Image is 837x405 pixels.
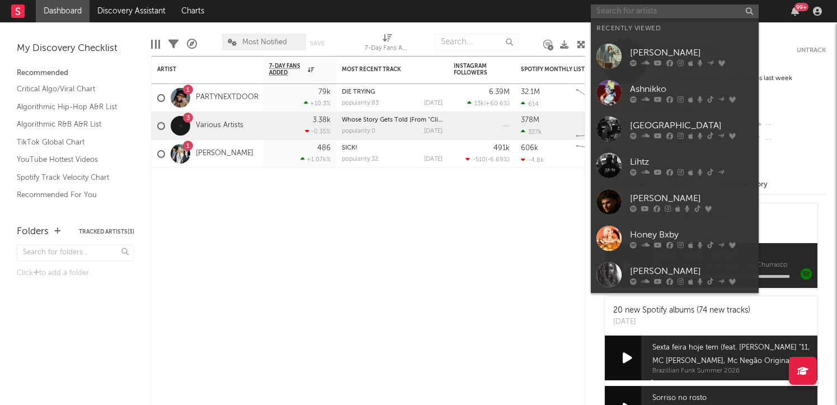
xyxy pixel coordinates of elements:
div: Lihtz [630,155,753,169]
div: [DATE] [613,316,750,328]
a: TikTok Global Chart [17,136,123,148]
div: -- [751,118,826,132]
div: popularity: 32 [342,156,378,162]
div: Most Recent Track [342,66,426,73]
a: Various Artists [196,121,243,131]
a: Recommended For You [17,189,123,201]
div: 486 [317,145,331,152]
div: [DATE] [424,100,443,106]
div: SICK! [342,145,443,151]
div: Recently Viewed [596,22,753,35]
div: 32.1M [521,89,540,96]
svg: Chart title [571,112,622,140]
div: Spotify Monthly Listeners [521,66,605,73]
a: Lihtz [591,147,759,184]
a: Algorithmic R&B A&R List [17,118,123,131]
div: -0.35 % [305,128,331,135]
div: 378M [521,117,539,124]
div: 606k [521,145,538,152]
span: 7-Day Fans Added [269,63,305,76]
a: Spotify Track Velocity Chart [17,171,123,184]
div: Honey Bxby [630,228,753,241]
div: ( ) [467,100,510,107]
div: ( ) [465,156,510,163]
a: [PERSON_NAME] [591,38,759,75]
svg: Chart title [571,140,622,168]
div: 7-Day Fans Added (7-Day Fans Added) [365,28,410,60]
div: 491k [493,145,510,152]
div: popularity: 83 [342,100,379,106]
a: [GEOGRAPHIC_DATA] [591,111,759,147]
div: Edit Columns [151,28,160,60]
div: 79k [318,89,331,96]
div: Recommended [17,67,134,80]
a: YouTube Hottest Videos [17,153,123,166]
div: 7-Day Fans Added (7-Day Fans Added) [365,42,410,55]
input: Search for artists [591,4,759,18]
svg: Chart title [571,84,622,112]
span: -510 [473,157,486,163]
a: DIE TRYING [342,89,375,95]
span: Sexta feira hoje tem (feat. [PERSON_NAME] "11, MC [PERSON_NAME], Mc Negão Original & Nilo) [652,341,817,368]
span: Brazillian Funk Summer 2026 [652,368,817,375]
a: Critical Algo/Viral Chart [17,83,123,95]
div: [PERSON_NAME] [630,192,753,205]
div: Ashnikko [630,82,753,96]
a: SICK! [342,145,358,151]
button: Tracked Artists(3) [79,229,134,235]
button: 99+ [791,7,799,16]
div: Filters [168,28,178,60]
div: Artist [157,66,241,73]
a: [PERSON_NAME] [196,149,253,159]
div: +1.07k % [300,156,331,163]
div: 20 new Spotify albums (74 new tracks) [613,305,750,316]
div: My Discovery Checklist [17,42,134,55]
div: 99 + [794,3,808,11]
span: 13k [474,101,484,107]
span: +60.6 % [486,101,508,107]
div: Click to add a folder. [17,267,134,280]
a: Ashnikko [591,75,759,111]
span: Sorriso no rosto [652,392,817,405]
div: [PERSON_NAME] [630,46,753,59]
div: 3.38k [313,117,331,124]
button: Untrack [797,45,826,56]
div: [DATE] [424,128,443,134]
a: Algorithmic Hip-Hop A&R List [17,101,123,113]
a: Honey Bxby [591,220,759,257]
div: Instagram Followers [454,63,493,76]
div: popularity: 0 [342,128,375,134]
div: Whose Story Gets Told [From "Click: The Musical"] [342,117,443,123]
div: 614 [521,100,539,108]
div: 327k [521,128,542,136]
div: -4.8k [521,156,544,164]
div: [PERSON_NAME] [630,264,753,278]
div: [DATE] [424,156,443,162]
div: -- [751,132,826,147]
button: Save [310,40,325,46]
a: [PERSON_NAME] [591,184,759,220]
div: Folders [17,225,49,239]
input: Search for folders... [17,245,134,261]
div: DIE TRYING [342,89,443,95]
a: Whose Story Gets Told [From "Click: The Musical"] [342,117,487,123]
span: Most Notified [242,39,287,46]
div: A&R Pipeline [187,28,197,60]
a: [PERSON_NAME] [591,257,759,293]
span: -6.69 % [487,157,508,163]
div: 6.39M [489,89,510,96]
input: Search... [435,34,519,50]
div: +10.3 % [304,100,331,107]
div: [GEOGRAPHIC_DATA] [630,119,753,132]
a: PARTYNEXTDOOR [196,93,258,103]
